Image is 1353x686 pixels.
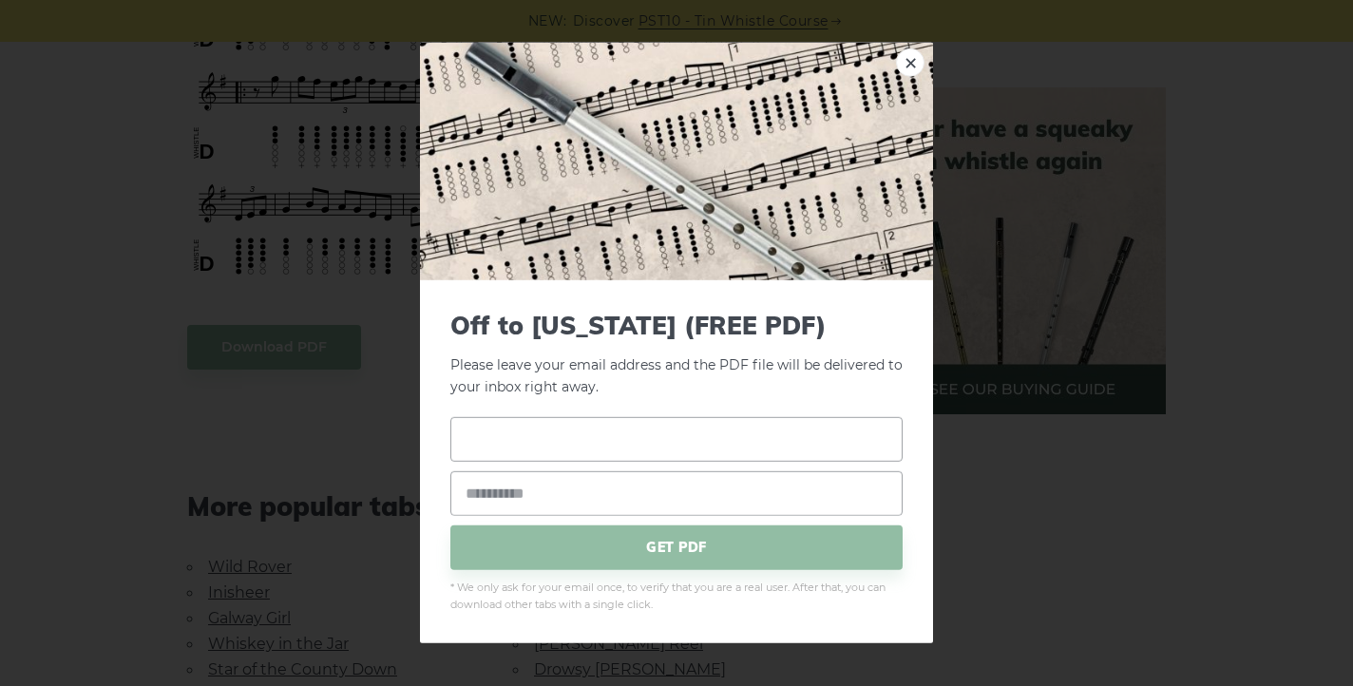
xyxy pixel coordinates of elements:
[450,311,903,398] p: Please leave your email address and the PDF file will be delivered to your inbox right away.
[450,311,903,340] span: Off to [US_STATE] (FREE PDF)
[450,524,903,569] span: GET PDF
[450,579,903,613] span: * We only ask for your email once, to verify that you are a real user. After that, you can downlo...
[896,48,924,77] a: ×
[420,43,933,280] img: Tin Whistle Tab Preview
